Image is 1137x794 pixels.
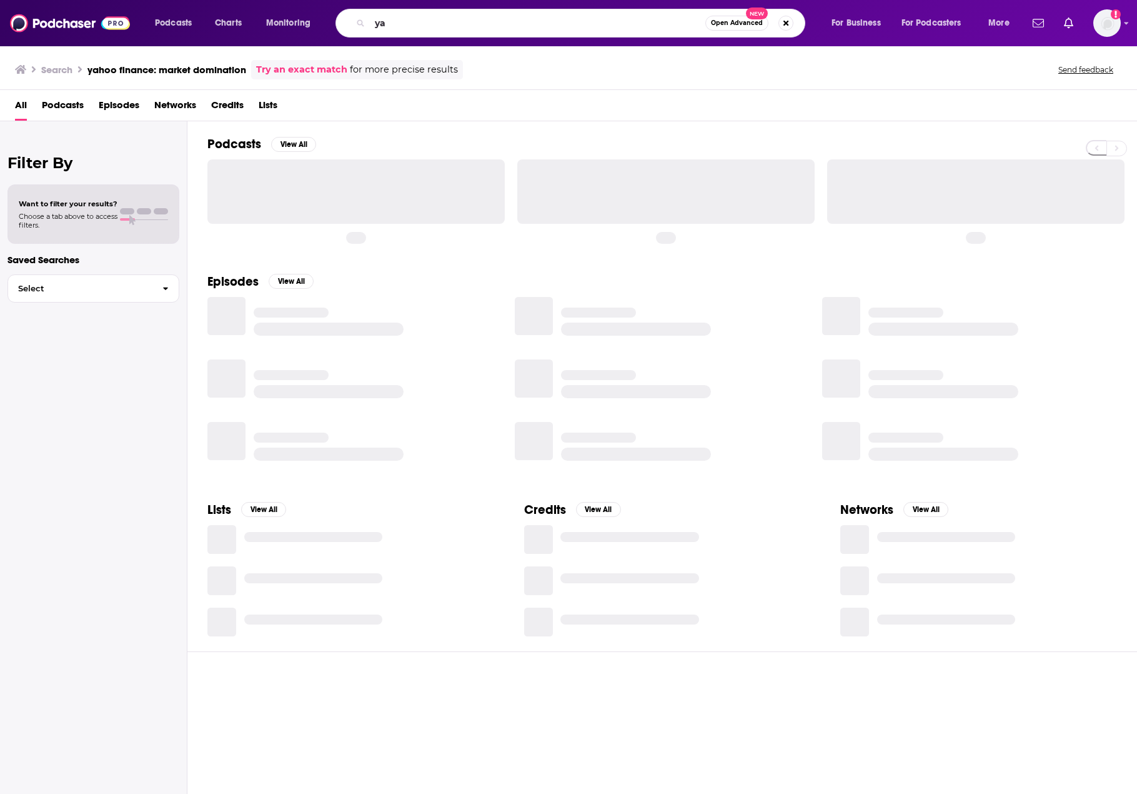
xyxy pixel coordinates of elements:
a: NetworksView All [840,502,948,518]
button: open menu [980,13,1025,33]
h3: Search [41,64,72,76]
a: Try an exact match [256,63,347,77]
img: User Profile [1093,9,1121,37]
a: ListsView All [207,502,286,518]
a: CreditsView All [524,502,621,518]
button: View All [903,502,948,517]
span: Choose a tab above to access filters. [19,212,117,229]
button: Select [7,274,179,303]
h3: yahoo finance: market domination [87,64,246,76]
span: Monitoring [266,14,310,32]
a: Show notifications dropdown [1028,13,1049,34]
p: Saved Searches [7,254,179,266]
button: View All [271,137,316,152]
span: Podcasts [155,14,192,32]
span: More [988,14,1010,32]
a: Podcasts [42,95,84,121]
span: Select [8,284,152,293]
a: Episodes [99,95,139,121]
button: open menu [823,13,896,33]
h2: Lists [207,502,231,518]
input: Search podcasts, credits, & more... [370,13,705,33]
span: Logged in as YiyanWang [1093,9,1121,37]
a: Charts [207,13,249,33]
a: PodcastsView All [207,136,316,152]
button: open menu [893,13,980,33]
span: for more precise results [350,63,458,77]
span: Want to filter your results? [19,199,117,208]
button: View All [241,502,286,517]
div: Search podcasts, credits, & more... [347,9,817,38]
button: Send feedback [1055,64,1117,75]
a: Lists [259,95,277,121]
button: open menu [257,13,327,33]
h2: Episodes [207,274,259,289]
h2: Filter By [7,154,179,172]
span: For Podcasters [901,14,961,32]
img: Podchaser - Follow, Share and Rate Podcasts [10,11,130,35]
a: All [15,95,27,121]
h2: Networks [840,502,893,518]
button: View All [269,274,314,289]
button: View All [576,502,621,517]
span: Open Advanced [711,20,763,26]
svg: Add a profile image [1111,9,1121,19]
a: Show notifications dropdown [1059,13,1078,34]
h2: Podcasts [207,136,261,152]
a: EpisodesView All [207,274,314,289]
span: For Business [832,14,881,32]
button: open menu [146,13,208,33]
a: Credits [211,95,244,121]
span: New [746,8,768,19]
h2: Credits [524,502,566,518]
button: Open AdvancedNew [705,16,768,31]
a: Networks [154,95,196,121]
span: Charts [215,14,242,32]
button: Show profile menu [1093,9,1121,37]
